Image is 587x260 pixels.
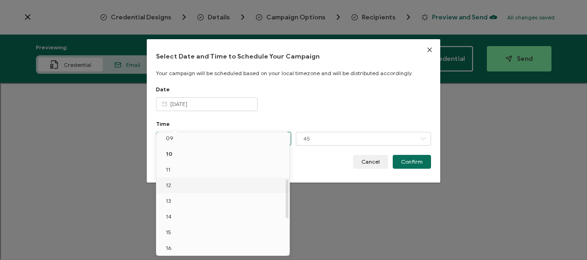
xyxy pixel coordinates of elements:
[541,216,587,260] iframe: Chat Widget
[401,159,423,165] span: Confirm
[361,159,380,165] span: Cancel
[156,132,291,146] input: Select
[166,166,170,173] span: 11
[156,70,431,77] p: Your campaign will be scheduled based on your local timezone and will be distributed accordingly.
[166,229,171,236] span: 15
[166,213,172,220] span: 14
[156,120,170,127] span: Time
[166,182,171,189] span: 12
[296,132,431,146] input: Select
[353,155,388,169] button: Cancel
[166,135,173,142] span: 09
[147,39,440,183] div: dialog
[166,244,171,251] span: 16
[156,86,170,93] span: Date
[156,53,431,61] h1: Select Date and Time to Schedule Your Campaign
[166,150,173,157] span: 10
[393,155,431,169] button: Confirm
[166,197,171,204] span: 13
[419,39,440,60] button: Close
